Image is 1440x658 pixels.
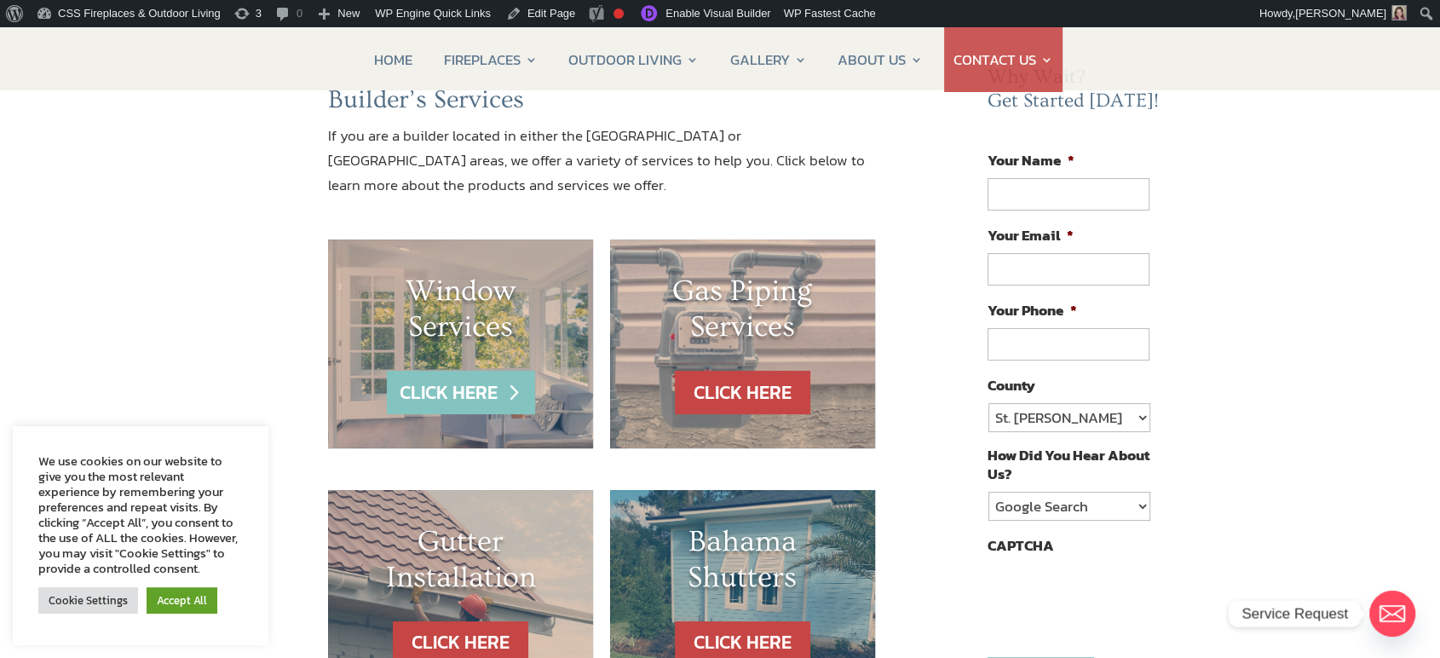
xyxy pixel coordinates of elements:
[613,9,624,19] div: Focus keyphrase not set
[362,524,559,604] h1: Gutter Installation
[568,27,699,92] a: OUTDOOR LIVING
[38,587,138,614] a: Cookie Settings
[1295,7,1386,20] span: [PERSON_NAME]
[362,274,559,354] h1: Window Services
[988,301,1077,320] label: Your Phone
[838,27,923,92] a: ABOUT US
[387,371,535,414] a: CLICK HERE
[328,84,875,124] h2: Builder’s Services
[953,27,1053,92] a: CONTACT US
[729,27,806,92] a: GALLERY
[988,151,1074,170] label: Your Name
[38,453,243,576] div: We use cookies on our website to give you the most relevant experience by remembering your prefer...
[147,587,217,614] a: Accept All
[988,563,1247,630] iframe: reCAPTCHA
[644,524,841,604] h1: Bahama Shutters
[644,274,841,354] h1: Gas Piping Services
[988,66,1163,121] h2: Why Wait? Get Started [DATE]!
[988,536,1054,555] label: CAPTCHA
[675,371,810,414] a: CLICK HERE
[1369,591,1415,637] a: Email
[444,27,538,92] a: FIREPLACES
[374,27,412,92] a: HOME
[988,376,1035,395] label: County
[988,226,1074,245] label: Your Email
[328,124,875,198] p: If you are a builder located in either the [GEOGRAPHIC_DATA] or [GEOGRAPHIC_DATA] areas, we offer...
[988,446,1149,483] label: How Did You Hear About Us?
